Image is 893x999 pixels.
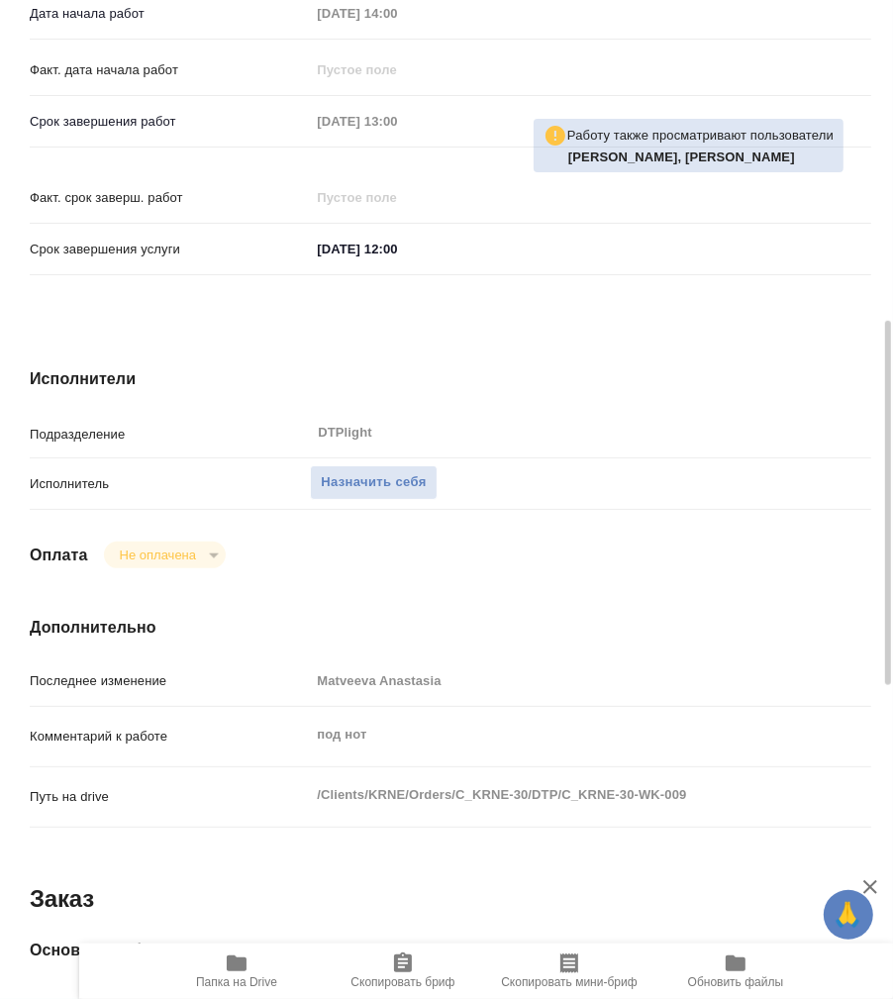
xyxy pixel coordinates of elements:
p: Срок завершения работ [30,112,310,132]
button: Папка на Drive [153,944,320,999]
button: Скопировать мини-бриф [486,944,652,999]
p: Подразделение [30,425,310,445]
h4: Дополнительно [30,616,871,640]
span: Обновить файлы [688,975,784,989]
p: Путь на drive [30,787,310,807]
p: Комментарий к работе [30,727,310,747]
p: Ямковенко Вера, Васильева Ольга [568,148,834,167]
b: [PERSON_NAME], [PERSON_NAME] [568,150,795,164]
h4: Основная информация [30,939,871,962]
p: Последнее изменение [30,671,310,691]
textarea: /Clients/KRNE/Orders/C_KRNE-30/DTP/C_KRNE-30-WK-009 [310,778,871,812]
p: Факт. срок заверш. работ [30,188,310,208]
p: Работу также просматривают пользователи [567,126,834,146]
button: Не оплачена [114,547,202,563]
span: Скопировать бриф [350,975,454,989]
textarea: под нот [310,718,871,751]
input: Пустое поле [310,55,483,84]
h4: Оплата [30,544,88,567]
input: Пустое поле [310,107,483,136]
span: Скопировать мини-бриф [501,975,637,989]
button: Назначить себя [310,465,437,500]
h4: Исполнители [30,367,871,391]
span: Папка на Drive [196,975,277,989]
div: Не оплачена [104,542,226,568]
input: Пустое поле [310,183,483,212]
h2: Заказ [30,883,94,915]
p: Срок завершения услуги [30,240,310,259]
input: Пустое поле [310,666,871,695]
p: Исполнитель [30,474,310,494]
button: Обновить файлы [652,944,819,999]
p: Факт. дата начала работ [30,60,310,80]
input: ✎ Введи что-нибудь [310,235,483,263]
button: 🙏 [824,890,873,940]
p: Дата начала работ [30,4,310,24]
button: Скопировать бриф [320,944,486,999]
span: Назначить себя [321,471,426,494]
span: 🙏 [832,894,865,936]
